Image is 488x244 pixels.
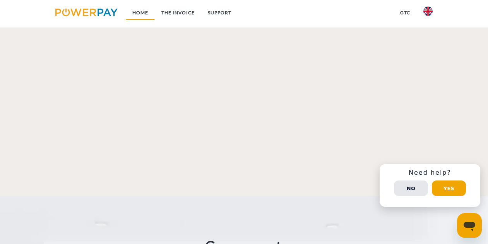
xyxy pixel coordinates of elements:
[394,180,428,196] button: No
[201,6,238,20] a: Support
[155,6,201,20] a: THE INVOICE
[432,180,466,196] button: Yes
[55,9,118,16] img: logo-powerpay.svg
[380,164,480,207] div: Schnellhilfe
[423,7,433,16] img: en
[384,169,476,177] h3: Need help?
[394,6,417,20] a: GTC
[126,6,155,20] a: Home
[457,213,482,238] iframe: Button to launch messaging window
